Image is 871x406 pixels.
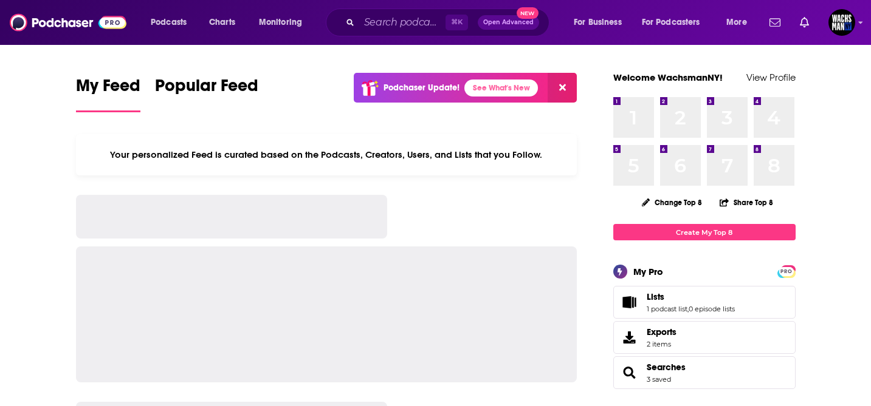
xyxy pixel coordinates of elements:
[647,291,664,302] span: Lists
[142,13,202,32] button: open menu
[10,11,126,34] img: Podchaser - Follow, Share and Rate Podcasts
[647,340,676,348] span: 2 items
[517,7,539,19] span: New
[613,286,796,319] span: Lists
[647,326,676,337] span: Exports
[779,266,794,276] a: PRO
[201,13,243,32] a: Charts
[384,83,460,93] p: Podchaser Update!
[464,80,538,96] a: See What's New
[565,13,637,32] button: open menu
[618,294,642,311] a: Lists
[337,8,561,36] div: Search podcasts, credits, & more...
[687,305,689,313] span: ,
[719,191,774,214] button: Share Top 8
[483,19,534,25] span: Open Advanced
[155,75,258,112] a: Popular Feed
[634,13,718,32] button: open menu
[359,13,446,32] input: Search podcasts, credits, & more...
[828,9,855,36] img: User Profile
[574,14,622,31] span: For Business
[209,14,235,31] span: Charts
[795,12,814,33] a: Show notifications dropdown
[647,305,687,313] a: 1 podcast list
[642,14,700,31] span: For Podcasters
[155,75,258,103] span: Popular Feed
[726,14,747,31] span: More
[613,356,796,389] span: Searches
[76,134,577,175] div: Your personalized Feed is curated based on the Podcasts, Creators, Users, and Lists that you Follow.
[259,14,302,31] span: Monitoring
[618,329,642,346] span: Exports
[647,375,671,384] a: 3 saved
[633,266,663,277] div: My Pro
[446,15,468,30] span: ⌘ K
[635,195,710,210] button: Change Top 8
[647,291,735,302] a: Lists
[765,12,785,33] a: Show notifications dropdown
[647,362,686,373] a: Searches
[613,321,796,354] a: Exports
[613,224,796,240] a: Create My Top 8
[151,14,187,31] span: Podcasts
[718,13,762,32] button: open menu
[746,72,796,83] a: View Profile
[76,75,140,112] a: My Feed
[250,13,318,32] button: open menu
[828,9,855,36] span: Logged in as WachsmanNY
[689,305,735,313] a: 0 episode lists
[478,15,539,30] button: Open AdvancedNew
[618,364,642,381] a: Searches
[613,72,723,83] a: Welcome WachsmanNY!
[828,9,855,36] button: Show profile menu
[76,75,140,103] span: My Feed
